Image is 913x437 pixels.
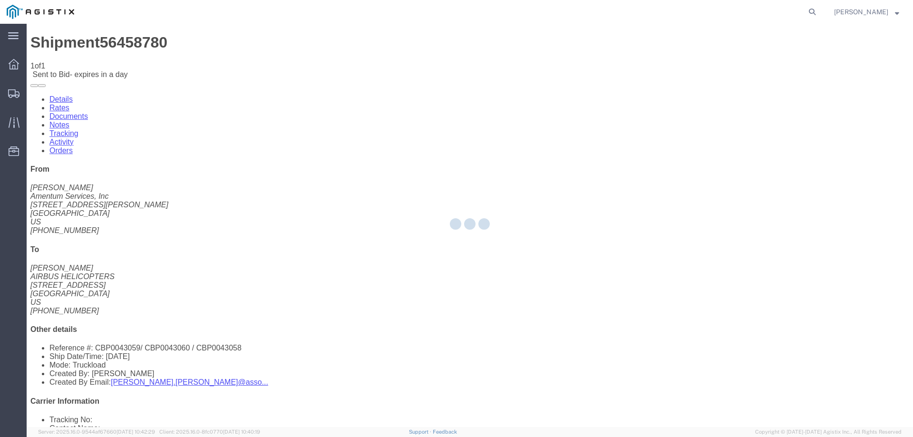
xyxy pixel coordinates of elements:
[223,429,260,435] span: [DATE] 10:40:19
[409,429,433,435] a: Support
[159,429,260,435] span: Client: 2025.16.0-8fc0770
[117,429,155,435] span: [DATE] 10:42:29
[38,429,155,435] span: Server: 2025.16.0-9544af67660
[834,6,900,18] button: [PERSON_NAME]
[433,429,457,435] a: Feedback
[755,428,902,436] span: Copyright © [DATE]-[DATE] Agistix Inc., All Rights Reserved
[834,7,888,17] span: Cierra Brown
[7,5,74,19] img: logo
